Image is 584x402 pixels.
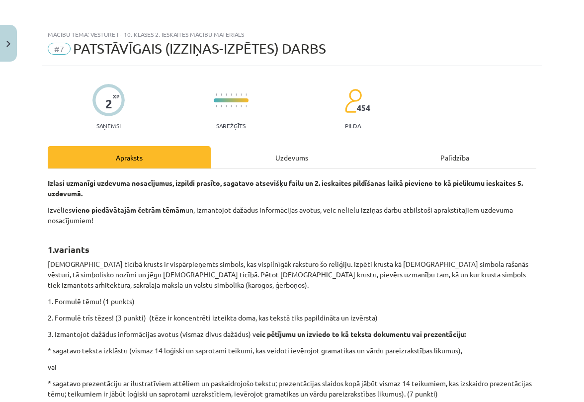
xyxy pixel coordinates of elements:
p: [DEMOGRAPHIC_DATA] ticībā krusts ir vispārpieņemts simbols, kas vispilnīgāk raksturo šo reliģiju.... [48,259,536,290]
span: XP [113,93,119,99]
img: icon-short-line-57e1e144782c952c97e751825c79c345078a6d821885a25fce030b3d8c18986b.svg [226,93,227,96]
p: * sagatavo teksta izklāstu (vismaz 14 loģiski un saprotami teikumi, kas veidoti ievērojot gramati... [48,345,536,356]
img: icon-short-line-57e1e144782c952c97e751825c79c345078a6d821885a25fce030b3d8c18986b.svg [246,105,247,107]
div: 2 [105,97,112,111]
p: pilda [345,122,361,129]
img: icon-short-line-57e1e144782c952c97e751825c79c345078a6d821885a25fce030b3d8c18986b.svg [216,105,217,107]
p: * sagatavo prezentāciju ar ilustratīviem attēliem un paskaidrojošo tekstu; prezentācijas slaidos ... [48,378,536,399]
img: icon-short-line-57e1e144782c952c97e751825c79c345078a6d821885a25fce030b3d8c18986b.svg [226,105,227,107]
div: Apraksts [48,146,211,168]
img: icon-short-line-57e1e144782c952c97e751825c79c345078a6d821885a25fce030b3d8c18986b.svg [241,105,242,107]
img: icon-short-line-57e1e144782c952c97e751825c79c345078a6d821885a25fce030b3d8c18986b.svg [231,93,232,96]
p: Saņemsi [92,122,125,129]
img: icon-close-lesson-0947bae3869378f0d4975bcd49f059093ad1ed9edebbc8119c70593378902aed.svg [6,41,10,47]
p: 3. Izmantojot dažādus informācijas avotus (vismaz divus dažādus) v [48,329,536,339]
p: 2. Formulē trīs tēzes! (3 punkti) (tēze ir koncentrēti izteikta doma, kas tekstā tiks papildināta... [48,313,536,323]
img: icon-short-line-57e1e144782c952c97e751825c79c345078a6d821885a25fce030b3d8c18986b.svg [231,105,232,107]
div: Palīdzība [373,146,536,168]
img: icon-short-line-57e1e144782c952c97e751825c79c345078a6d821885a25fce030b3d8c18986b.svg [246,93,247,96]
div: Mācību tēma: Vēsture i - 10. klases 2. ieskaites mācību materiāls [48,31,536,38]
b: Izlasi uzmanīgi uzdevuma nosacījumus, izpildi prasīto, sagatavo atsevišķu failu un 2. ieskaites p... [48,178,523,198]
img: icon-short-line-57e1e144782c952c97e751825c79c345078a6d821885a25fce030b3d8c18986b.svg [221,93,222,96]
b: vieno piedāvātajām četrām tēmām [72,205,185,214]
p: vai [48,362,536,372]
b: 1.variants [48,243,89,255]
b: eic pētījumu un izviedo to kā teksta dokumentu vai prezentāciju: [256,329,466,338]
div: Uzdevums [211,146,374,168]
img: icon-short-line-57e1e144782c952c97e751825c79c345078a6d821885a25fce030b3d8c18986b.svg [221,105,222,107]
span: #7 [48,43,71,55]
p: Izvēlies un, izmantojot dažādus informācijas avotus, veic nelielu izziņas darbu atbilstoši apraks... [48,205,536,226]
img: icon-short-line-57e1e144782c952c97e751825c79c345078a6d821885a25fce030b3d8c18986b.svg [236,105,237,107]
img: students-c634bb4e5e11cddfef0936a35e636f08e4e9abd3cc4e673bd6f9a4125e45ecb1.svg [344,88,362,113]
img: icon-short-line-57e1e144782c952c97e751825c79c345078a6d821885a25fce030b3d8c18986b.svg [241,93,242,96]
p: 1. Formulē tēmu! (1 punkts) [48,296,536,307]
span: PATSTĀVĪGAIS (IZZIŅAS-IZPĒTES) DARBS [73,40,326,57]
img: icon-short-line-57e1e144782c952c97e751825c79c345078a6d821885a25fce030b3d8c18986b.svg [216,93,217,96]
p: Sarežģīts [216,122,246,129]
span: 454 [357,103,370,112]
img: icon-short-line-57e1e144782c952c97e751825c79c345078a6d821885a25fce030b3d8c18986b.svg [236,93,237,96]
